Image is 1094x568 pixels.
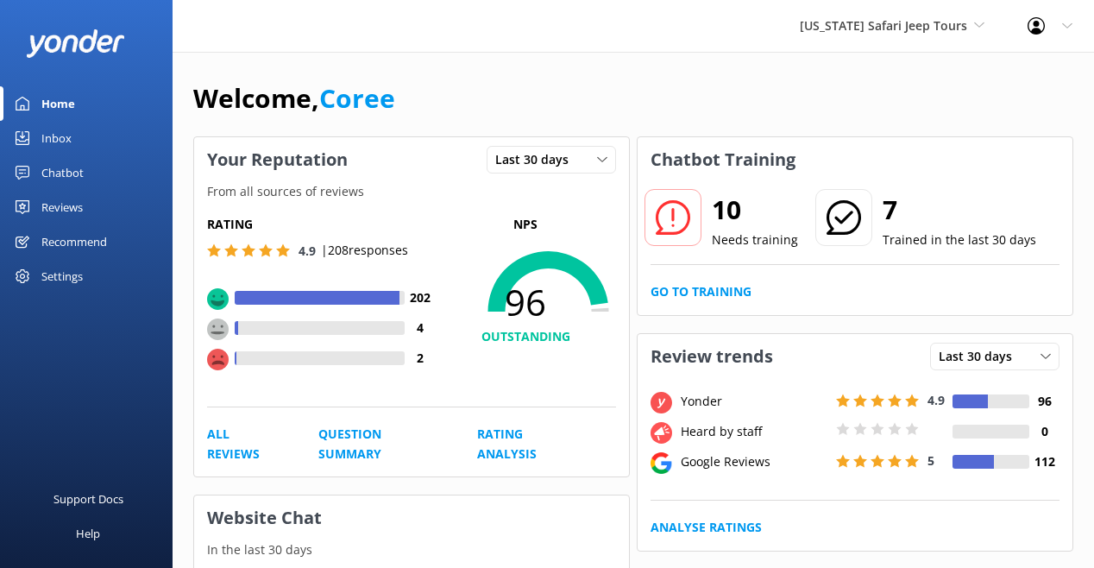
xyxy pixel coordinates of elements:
[1029,452,1059,471] h4: 112
[435,281,616,324] span: 96
[435,215,616,234] p: NPS
[405,288,435,307] h4: 202
[495,150,579,169] span: Last 30 days
[712,230,798,249] p: Needs training
[318,425,438,464] a: Question Summary
[676,422,832,441] div: Heard by staff
[883,189,1036,230] h2: 7
[927,392,945,408] span: 4.9
[299,243,316,259] span: 4.9
[26,29,125,58] img: yonder-white-logo.png
[676,452,832,471] div: Google Reviews
[1029,422,1059,441] h4: 0
[319,80,395,116] a: Coree
[651,518,762,537] a: Analyse Ratings
[76,516,100,551] div: Help
[939,347,1022,366] span: Last 30 days
[194,182,629,201] p: From all sources of reviews
[883,230,1036,249] p: Trained in the last 30 days
[194,137,361,182] h3: Your Reputation
[41,190,83,224] div: Reviews
[800,17,967,34] span: [US_STATE] Safari Jeep Tours
[651,282,751,301] a: Go to Training
[676,392,832,411] div: Yonder
[712,189,798,230] h2: 10
[41,155,84,190] div: Chatbot
[638,334,786,379] h3: Review trends
[435,327,616,346] h4: OUTSTANDING
[41,121,72,155] div: Inbox
[193,78,395,119] h1: Welcome,
[405,319,435,338] h4: 4
[207,215,435,234] h5: Rating
[638,137,808,182] h3: Chatbot Training
[477,425,577,464] a: Rating Analysis
[927,452,934,469] span: 5
[405,349,435,368] h4: 2
[321,241,408,260] p: | 208 responses
[1029,392,1059,411] h4: 96
[194,495,629,540] h3: Website Chat
[207,425,280,464] a: All Reviews
[41,259,83,293] div: Settings
[194,540,629,559] p: In the last 30 days
[53,482,123,516] div: Support Docs
[41,224,107,259] div: Recommend
[41,86,75,121] div: Home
